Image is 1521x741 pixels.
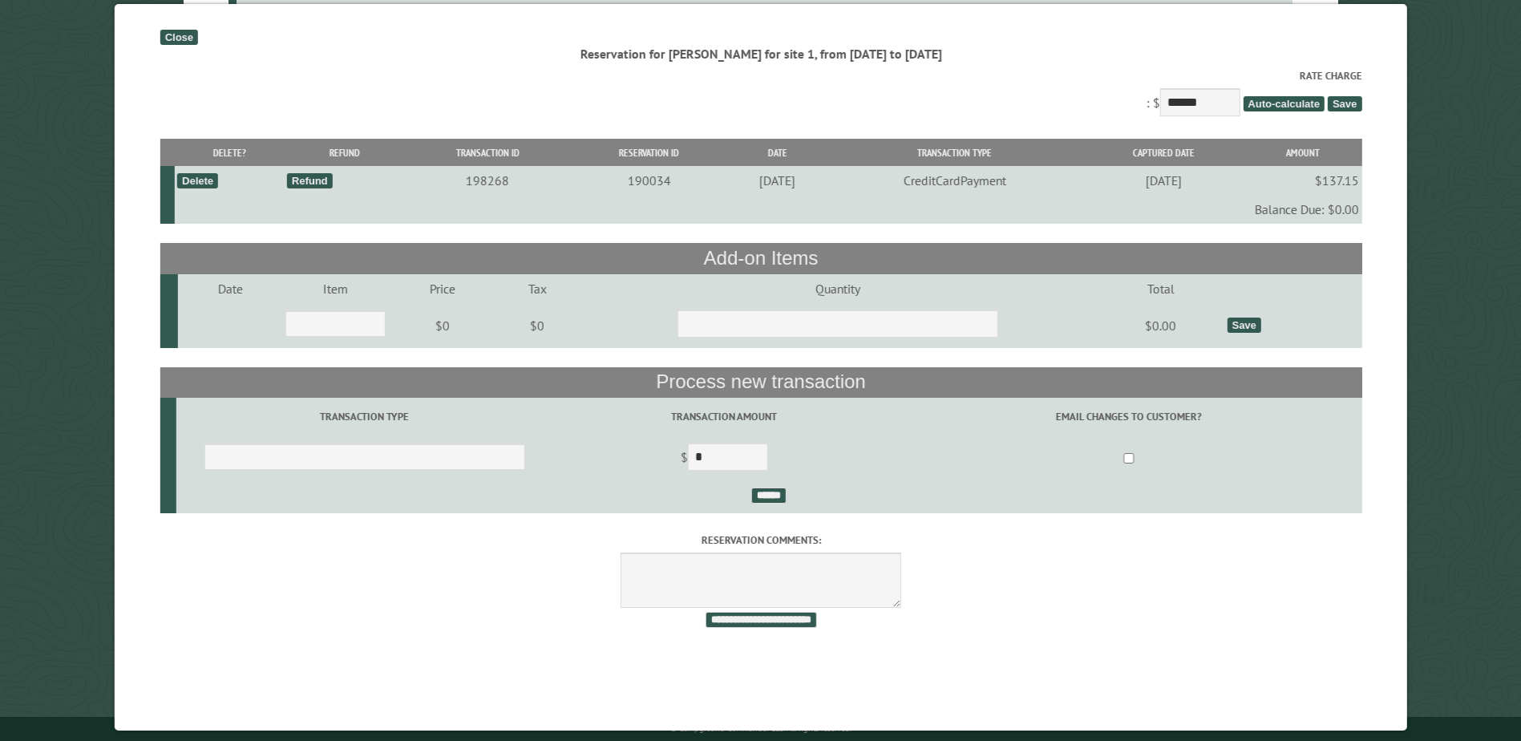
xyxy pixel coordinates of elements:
[160,68,1361,120] div: : $
[496,274,578,303] td: Tax
[178,274,283,303] td: Date
[555,409,892,424] label: Transaction Amount
[767,2,1028,47] td: [PERSON_NAME]
[286,173,332,188] div: Refund
[826,139,1082,167] th: Transaction Type
[552,436,895,481] td: $
[405,139,570,167] th: Transaction ID
[178,409,550,424] label: Transaction Type
[160,243,1361,273] th: Add-on Items
[898,409,1359,424] label: Email changes to customer?
[174,195,1361,224] td: Balance Due: $0.00
[728,166,826,195] td: [DATE]
[160,367,1361,398] th: Process new transaction
[1082,139,1244,167] th: Captured Date
[284,139,404,167] th: Refund
[1327,96,1361,111] span: Save
[1244,166,1361,195] td: $137.15
[388,303,496,348] td: $0
[160,30,197,45] div: Close
[405,166,570,195] td: 198268
[826,166,1082,195] td: CreditCardPayment
[1243,96,1325,111] span: Auto-calculate
[283,274,388,303] td: Item
[1082,166,1244,195] td: [DATE]
[670,723,852,734] small: © Campground Commander LLC. All rights reserved.
[160,532,1361,548] label: Reservation comments:
[174,139,284,167] th: Delete?
[496,303,578,348] td: $0
[1091,2,1191,47] td: $0.00
[1097,274,1224,303] td: Total
[570,166,728,195] td: 190034
[578,274,1097,303] td: Quantity
[560,2,767,47] td: 28ft, 0 slides
[1027,2,1091,47] td: $1055.00
[1244,139,1361,167] th: Amount
[728,139,826,167] th: Date
[388,274,496,303] td: Price
[160,45,1361,63] div: Reservation for [PERSON_NAME] for site 1, from [DATE] to [DATE]
[1227,318,1260,333] div: Save
[160,68,1361,83] label: Rate Charge
[1097,303,1224,348] td: $0.00
[177,173,218,188] div: Delete
[570,139,728,167] th: Reservation ID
